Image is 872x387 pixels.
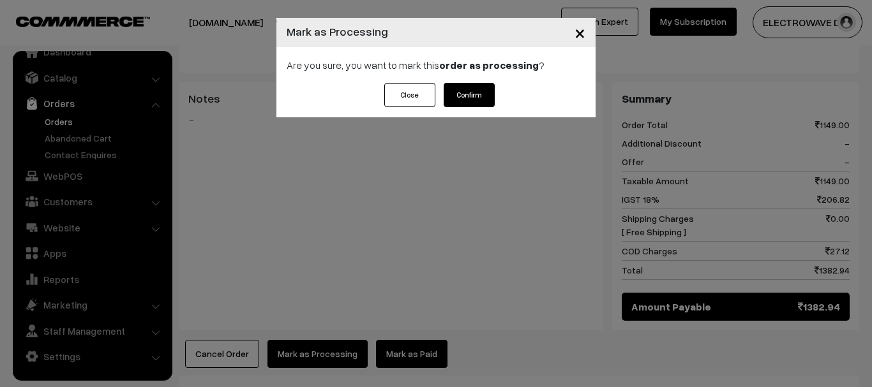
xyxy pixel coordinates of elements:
[439,59,539,71] strong: order as processing
[276,47,596,83] div: Are you sure, you want to mark this ?
[384,83,435,107] button: Close
[287,23,388,40] h4: Mark as Processing
[444,83,495,107] button: Confirm
[564,13,596,52] button: Close
[575,20,585,44] span: ×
